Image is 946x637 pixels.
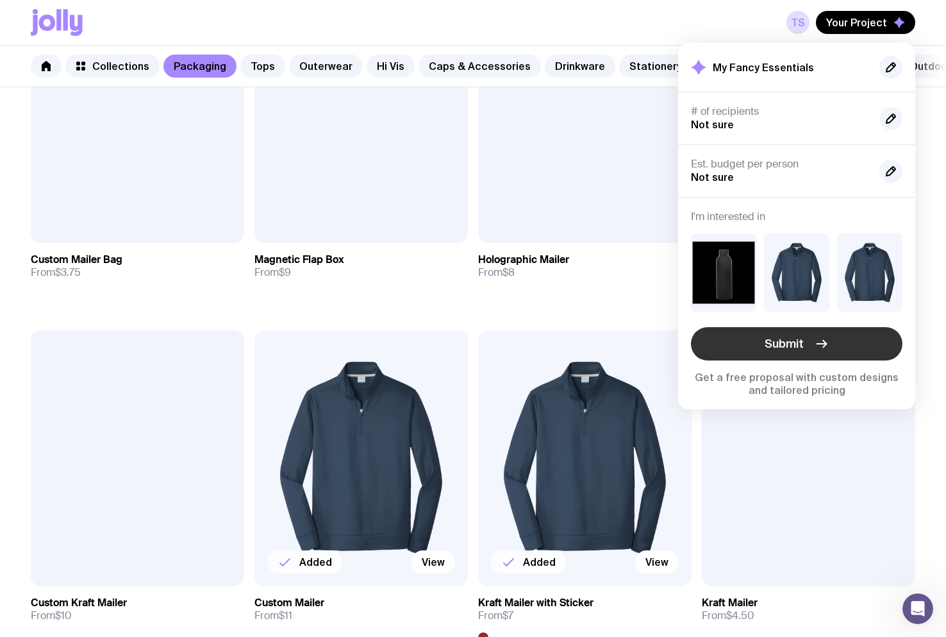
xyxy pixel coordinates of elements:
[702,609,754,622] span: From
[502,266,515,279] span: $8
[289,55,363,78] a: Outerwear
[31,586,244,633] a: Custom Kraft MailerFrom$10
[279,609,292,622] span: $11
[545,55,615,78] a: Drinkware
[691,171,734,183] span: Not sure
[299,556,332,568] span: Added
[702,586,915,633] a: Kraft MailerFrom$4.50
[254,243,468,289] a: Magnetic Flap BoxFrom$9
[31,609,72,622] span: From
[279,266,291,279] span: $9
[491,550,566,573] button: Added
[523,556,556,568] span: Added
[691,105,869,118] h4: # of recipients
[691,158,869,171] h4: Est. budget per person
[254,609,292,622] span: From
[31,266,81,279] span: From
[619,55,692,78] a: Stationery
[786,11,809,34] a: TS
[92,60,149,72] span: Collections
[254,586,468,633] a: Custom MailerFrom$11
[411,550,455,573] a: View
[55,266,81,279] span: $3.75
[478,253,569,266] h3: Holographic Mailer
[502,609,513,622] span: $7
[31,597,127,609] h3: Custom Kraft Mailer
[816,11,915,34] button: Your Project
[367,55,415,78] a: Hi Vis
[713,61,814,74] h2: My Fancy Essentials
[254,597,324,609] h3: Custom Mailer
[635,550,679,573] a: View
[240,55,285,78] a: Tops
[902,593,933,624] iframe: Intercom live chat
[163,55,236,78] a: Packaging
[55,609,72,622] span: $10
[691,327,902,361] button: Submit
[826,16,887,29] span: Your Project
[254,253,344,266] h3: Magnetic Flap Box
[267,550,342,573] button: Added
[691,119,734,130] span: Not sure
[65,55,160,78] a: Collections
[765,336,804,352] span: Submit
[419,55,541,78] a: Caps & Accessories
[31,243,244,289] a: Custom Mailer BagFrom$3.75
[478,597,593,609] h3: Kraft Mailer with Sticker
[254,266,291,279] span: From
[691,210,902,223] h4: I'm interested in
[478,609,513,622] span: From
[691,371,902,396] p: Get a free proposal with custom designs and tailored pricing
[31,253,122,266] h3: Custom Mailer Bag
[702,597,758,609] h3: Kraft Mailer
[478,266,515,279] span: From
[726,609,754,622] span: $4.50
[478,243,692,289] a: Holographic MailerFrom$8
